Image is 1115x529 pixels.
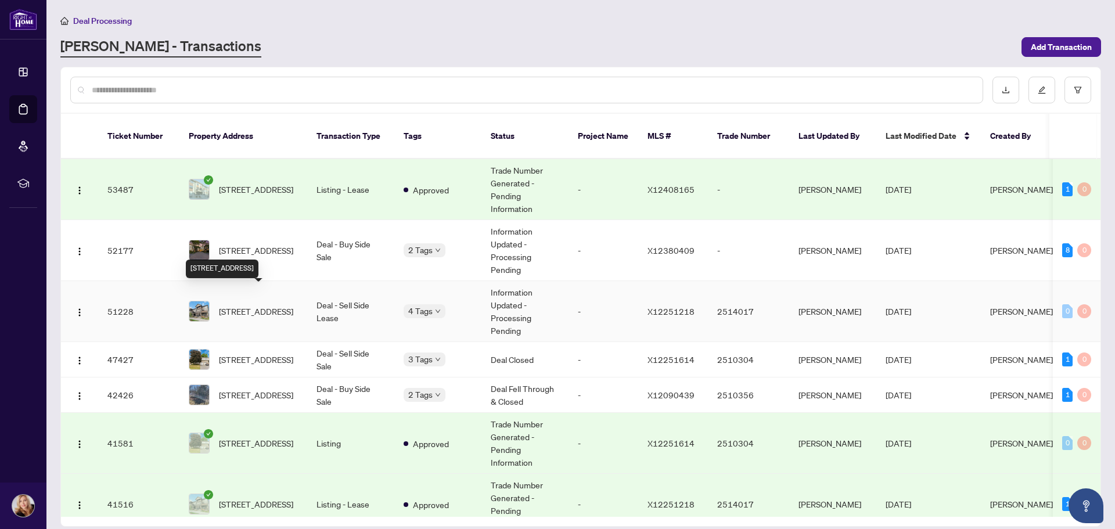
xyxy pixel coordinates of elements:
td: Deal - Sell Side Lease [307,281,394,342]
td: - [708,220,789,281]
div: 1 [1062,388,1073,402]
span: [PERSON_NAME] [990,245,1053,255]
td: Listing - Lease [307,159,394,220]
img: Logo [75,501,84,510]
button: Logo [70,241,89,260]
td: 51228 [98,281,179,342]
span: X12251614 [648,438,695,448]
td: Deal Closed [481,342,569,377]
span: [DATE] [886,438,911,448]
span: download [1002,86,1010,94]
td: [PERSON_NAME] [789,342,876,377]
td: - [569,159,638,220]
span: X12251614 [648,354,695,365]
span: Last Modified Date [886,129,956,142]
span: [PERSON_NAME] [990,499,1053,509]
td: Information Updated - Processing Pending [481,220,569,281]
span: filter [1074,86,1082,94]
th: Trade Number [708,114,789,159]
button: edit [1028,77,1055,103]
th: Ticket Number [98,114,179,159]
span: [STREET_ADDRESS] [219,183,293,196]
span: [DATE] [886,306,911,316]
td: 53487 [98,159,179,220]
span: Approved [413,498,449,511]
span: [STREET_ADDRESS] [219,244,293,257]
td: 2510304 [708,413,789,474]
td: 52177 [98,220,179,281]
span: [DATE] [886,354,911,365]
th: Created By [981,114,1051,159]
button: Logo [70,180,89,199]
div: 0 [1077,352,1091,366]
span: 3 Tags [408,352,433,366]
td: Deal - Buy Side Sale [307,220,394,281]
img: Profile Icon [12,495,34,517]
th: Tags [394,114,481,159]
th: Transaction Type [307,114,394,159]
button: Open asap [1069,488,1103,523]
th: Project Name [569,114,638,159]
div: 1 [1062,497,1073,511]
div: 8 [1062,243,1073,257]
span: [DATE] [886,245,911,255]
span: X12408165 [648,184,695,195]
span: check-circle [204,490,213,499]
td: Deal Fell Through & Closed [481,377,569,413]
span: [PERSON_NAME] [990,354,1053,365]
td: Listing [307,413,394,474]
td: - [569,413,638,474]
img: thumbnail-img [189,179,209,199]
td: - [569,281,638,342]
span: check-circle [204,175,213,185]
img: logo [9,9,37,30]
img: Logo [75,440,84,449]
td: [PERSON_NAME] [789,413,876,474]
button: Add Transaction [1022,37,1101,57]
span: check-circle [204,429,213,438]
div: 0 [1062,304,1073,318]
img: Logo [75,308,84,317]
td: - [569,377,638,413]
span: Approved [413,183,449,196]
th: MLS # [638,114,708,159]
button: Logo [70,350,89,369]
td: [PERSON_NAME] [789,377,876,413]
div: 0 [1077,304,1091,318]
td: 2510304 [708,342,789,377]
img: Logo [75,391,84,401]
div: 0 [1077,436,1091,450]
div: 0 [1077,388,1091,402]
td: - [569,220,638,281]
button: Logo [70,386,89,404]
span: [DATE] [886,184,911,195]
span: X12251218 [648,306,695,316]
img: thumbnail-img [189,385,209,405]
span: 2 Tags [408,388,433,401]
th: Last Updated By [789,114,876,159]
span: X12251218 [648,499,695,509]
img: thumbnail-img [189,301,209,321]
td: Deal - Buy Side Sale [307,377,394,413]
span: Deal Processing [73,16,132,26]
div: [STREET_ADDRESS] [186,260,258,278]
span: [STREET_ADDRESS] [219,498,293,510]
div: 1 [1062,352,1073,366]
div: 1 [1062,182,1073,196]
img: thumbnail-img [189,433,209,453]
span: [STREET_ADDRESS] [219,437,293,449]
td: Information Updated - Processing Pending [481,281,569,342]
button: filter [1064,77,1091,103]
span: X12380409 [648,245,695,255]
div: 0 [1077,243,1091,257]
td: - [708,159,789,220]
span: [DATE] [886,390,911,400]
th: Last Modified Date [876,114,981,159]
span: [STREET_ADDRESS] [219,353,293,366]
span: down [435,247,441,253]
span: X12090439 [648,390,695,400]
td: Deal - Sell Side Sale [307,342,394,377]
img: Logo [75,247,84,256]
td: [PERSON_NAME] [789,220,876,281]
span: home [60,17,69,25]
